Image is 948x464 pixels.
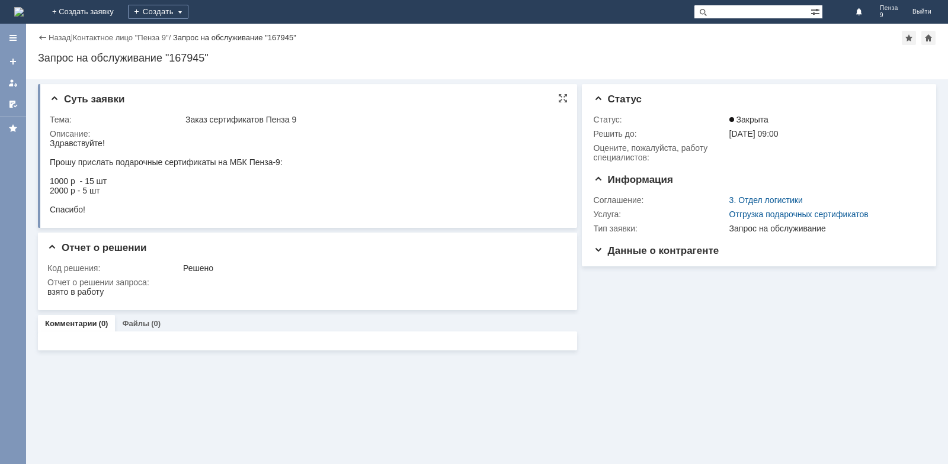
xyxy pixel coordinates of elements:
div: Запрос на обслуживание "167945" [173,33,296,42]
div: Соглашение: [594,195,727,205]
div: Отчет о решении запроса: [47,278,562,287]
div: Добавить в избранное [902,31,916,45]
div: Запрос на обслуживание "167945" [38,52,936,64]
span: Данные о контрагенте [594,245,719,256]
a: Контактное лицо "Пенза 9" [73,33,169,42]
span: 9 [880,12,898,19]
div: Решить до: [594,129,727,138]
span: Отчет о решении [47,242,146,253]
a: Отгрузка подарочных сертификатов [729,210,869,219]
div: Создать [128,5,188,19]
a: Комментарии [45,319,97,328]
span: Суть заявки [50,94,124,105]
div: (0) [151,319,161,328]
span: Статус [594,94,642,105]
div: Решено [183,263,560,273]
div: | [71,33,72,41]
a: 3. Отдел логистики [729,195,803,205]
span: Закрыта [729,115,768,124]
span: Пенза [880,5,898,12]
div: Тема: [50,115,183,124]
span: Расширенный поиск [811,5,822,17]
div: Услуга: [594,210,727,219]
a: Назад [49,33,71,42]
div: / [73,33,173,42]
a: Файлы [122,319,149,328]
div: (0) [99,319,108,328]
div: Код решения: [47,263,181,273]
div: Oцените, пожалуйста, работу специалистов: [594,143,727,162]
a: Создать заявку [4,52,23,71]
div: Описание: [50,129,562,138]
a: Перейти на домашнюю страницу [14,7,24,17]
div: Сделать домашней страницей [921,31,936,45]
a: Мои заявки [4,73,23,92]
div: Статус: [594,115,727,124]
span: Информация [594,174,673,185]
img: logo [14,7,24,17]
div: Запрос на обслуживание [729,224,919,233]
div: Тип заявки: [594,224,727,233]
span: [DATE] 09:00 [729,129,779,138]
a: Мои согласования [4,95,23,114]
div: Заказ сертификатов Пенза 9 [185,115,560,124]
div: На всю страницу [558,94,568,103]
